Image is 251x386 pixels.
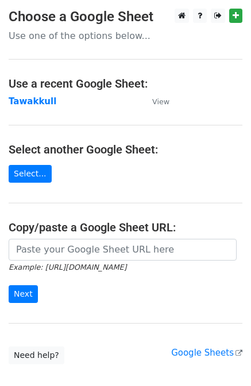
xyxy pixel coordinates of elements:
small: Example: [URL][DOMAIN_NAME] [9,263,126,271]
a: Need help? [9,346,64,364]
p: Use one of the options below... [9,30,242,42]
h3: Choose a Google Sheet [9,9,242,25]
a: Tawakkull [9,96,56,107]
small: View [152,97,169,106]
h4: Copy/paste a Google Sheet URL: [9,220,242,234]
h4: Use a recent Google Sheet: [9,77,242,90]
a: Select... [9,165,52,183]
h4: Select another Google Sheet: [9,143,242,156]
a: Google Sheets [171,348,242,358]
input: Paste your Google Sheet URL here [9,239,237,261]
input: Next [9,285,38,303]
a: View [141,96,169,107]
